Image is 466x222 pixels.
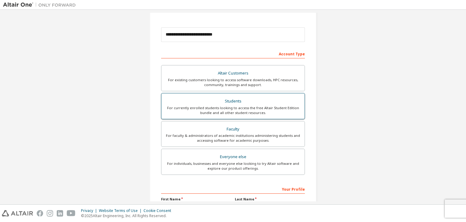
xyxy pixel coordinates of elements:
[37,210,43,217] img: facebook.svg
[161,49,305,58] div: Account Type
[165,133,301,143] div: For faculty & administrators of academic institutions administering students and accessing softwa...
[3,2,79,8] img: Altair One
[81,213,175,218] p: © 2025 Altair Engineering, Inc. All Rights Reserved.
[47,210,53,217] img: instagram.svg
[67,210,76,217] img: youtube.svg
[235,197,305,202] label: Last Name
[161,184,305,194] div: Your Profile
[81,208,99,213] div: Privacy
[2,210,33,217] img: altair_logo.svg
[57,210,63,217] img: linkedin.svg
[144,208,175,213] div: Cookie Consent
[99,208,144,213] div: Website Terms of Use
[165,97,301,106] div: Students
[165,106,301,115] div: For currently enrolled students looking to access the free Altair Student Edition bundle and all ...
[165,78,301,87] div: For existing customers looking to access software downloads, HPC resources, community, trainings ...
[165,69,301,78] div: Altair Customers
[165,153,301,161] div: Everyone else
[165,161,301,171] div: For individuals, businesses and everyone else looking to try Altair software and explore our prod...
[165,125,301,134] div: Faculty
[161,197,231,202] label: First Name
